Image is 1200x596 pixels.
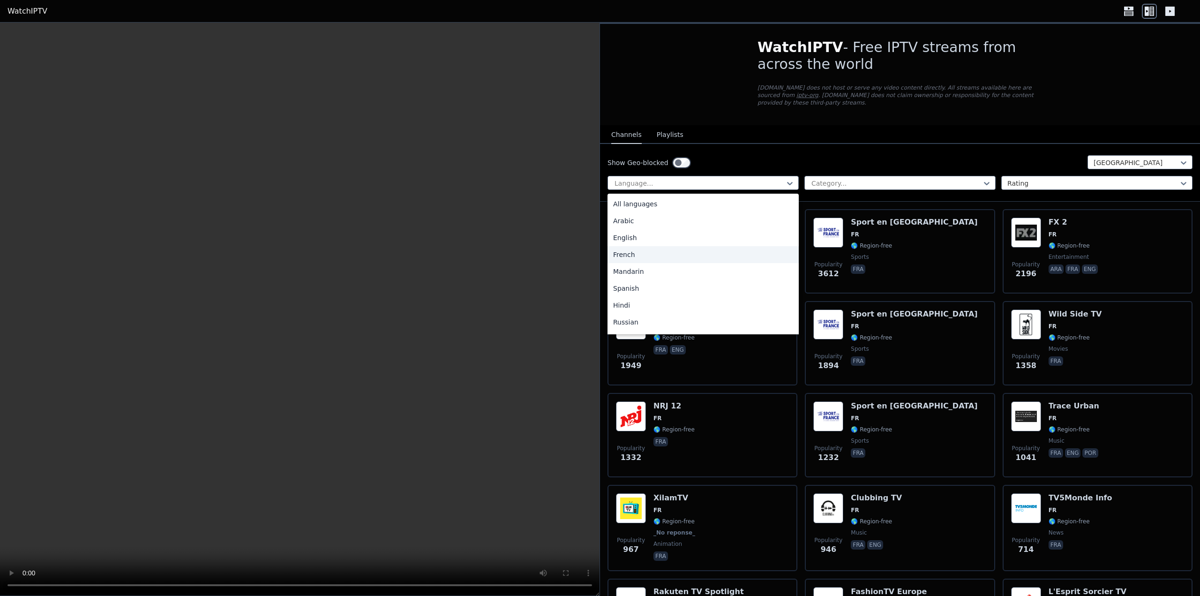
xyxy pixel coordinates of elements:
h1: - Free IPTV streams from across the world [757,39,1042,73]
span: 🌎 Region-free [851,426,892,433]
span: sports [851,253,869,261]
p: eng [1082,264,1098,274]
span: Popularity [814,261,842,268]
span: 946 [821,544,836,555]
span: 2196 [1015,268,1036,279]
span: FR [851,231,859,238]
a: iptv-org [796,92,818,98]
span: FR [653,415,661,422]
div: French [607,246,799,263]
span: Popularity [617,536,645,544]
span: 1894 [818,360,839,371]
img: XilamTV [616,493,646,523]
p: fra [851,448,865,458]
span: FR [1049,415,1057,422]
h6: TV5Monde Info [1049,493,1112,503]
span: entertainment [1049,253,1089,261]
span: 🌎 Region-free [1049,242,1090,249]
span: 🌎 Region-free [653,426,695,433]
span: news [1049,529,1064,536]
span: FR [1049,231,1057,238]
div: Spanish [607,280,799,297]
span: 🌎 Region-free [1049,518,1090,525]
span: 🌎 Region-free [851,518,892,525]
span: FR [851,506,859,514]
h6: FX 2 [1049,218,1100,227]
span: Popularity [1012,353,1040,360]
div: Arabic [607,212,799,229]
p: eng [670,345,686,355]
span: 🌎 Region-free [851,242,892,249]
h6: NRJ 12 [653,401,695,411]
span: 3612 [818,268,839,279]
span: sports [851,437,869,445]
p: fra [851,356,865,366]
p: fra [1049,540,1063,550]
img: Sport en France [813,218,843,248]
div: All languages [607,196,799,212]
span: Popularity [1012,536,1040,544]
span: 🌎 Region-free [851,334,892,341]
label: Show Geo-blocked [607,158,668,167]
span: _No reponse_ [653,529,695,536]
img: TV5Monde Info [1011,493,1041,523]
img: Sport en France [813,401,843,431]
img: Trace Urban [1011,401,1041,431]
span: FR [653,506,661,514]
p: fra [653,551,668,561]
span: Popularity [814,353,842,360]
img: Wild Side TV [1011,309,1041,339]
span: 🌎 Region-free [653,334,695,341]
span: 1332 [621,452,642,463]
span: sports [851,345,869,353]
p: fra [653,345,668,355]
span: music [1049,437,1065,445]
p: fra [1049,448,1063,458]
span: FR [851,323,859,330]
h6: XilamTV [653,493,697,503]
span: WatchIPTV [757,39,843,55]
h6: Sport en [GEOGRAPHIC_DATA] [851,218,977,227]
span: Popularity [617,353,645,360]
p: [DOMAIN_NAME] does not host or serve any video content directly. All streams available here are s... [757,84,1042,106]
button: Channels [611,126,642,144]
h6: Clubbing TV [851,493,902,503]
span: FR [1049,323,1057,330]
h6: Sport en [GEOGRAPHIC_DATA] [851,309,977,319]
img: Sport en France [813,309,843,339]
p: fra [1065,264,1080,274]
h6: Trace Urban [1049,401,1100,411]
span: Popularity [814,536,842,544]
div: Mandarin [607,263,799,280]
div: Russian [607,314,799,331]
p: fra [851,540,865,550]
span: animation [653,540,682,548]
span: 🌎 Region-free [1049,334,1090,341]
span: Popularity [617,445,645,452]
p: eng [1065,448,1081,458]
h6: Wild Side TV [1049,309,1102,319]
span: Popularity [1012,445,1040,452]
h6: Sport en [GEOGRAPHIC_DATA] [851,401,977,411]
p: por [1082,448,1098,458]
span: FR [1049,506,1057,514]
div: English [607,229,799,246]
span: 🌎 Region-free [653,518,695,525]
span: music [851,529,867,536]
span: 🌎 Region-free [1049,426,1090,433]
span: 1232 [818,452,839,463]
img: Clubbing TV [813,493,843,523]
p: eng [867,540,883,550]
img: FX 2 [1011,218,1041,248]
p: ara [1049,264,1064,274]
span: 1041 [1015,452,1036,463]
span: Popularity [814,445,842,452]
p: fra [851,264,865,274]
div: Portuguese [607,331,799,347]
button: Playlists [657,126,683,144]
span: movies [1049,345,1068,353]
span: 1358 [1015,360,1036,371]
p: fra [653,437,668,446]
p: fra [1049,356,1063,366]
span: FR [851,415,859,422]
